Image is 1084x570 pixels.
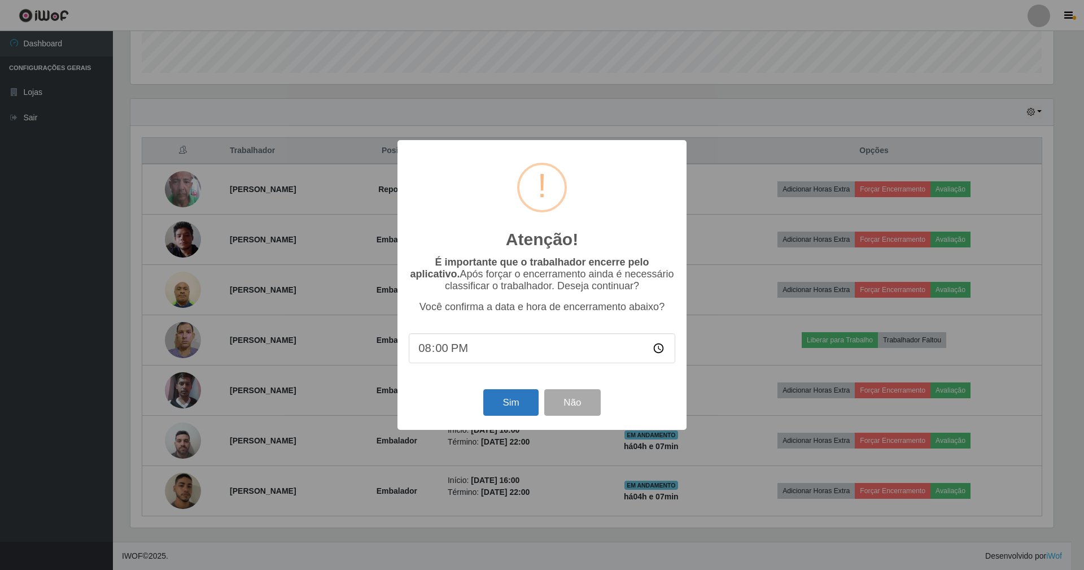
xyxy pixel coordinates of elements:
p: Após forçar o encerramento ainda é necessário classificar o trabalhador. Deseja continuar? [409,256,675,292]
button: Sim [483,389,538,416]
h2: Atenção! [506,229,578,250]
b: É importante que o trabalhador encerre pelo aplicativo. [410,256,649,280]
button: Não [544,389,600,416]
p: Você confirma a data e hora de encerramento abaixo? [409,301,675,313]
